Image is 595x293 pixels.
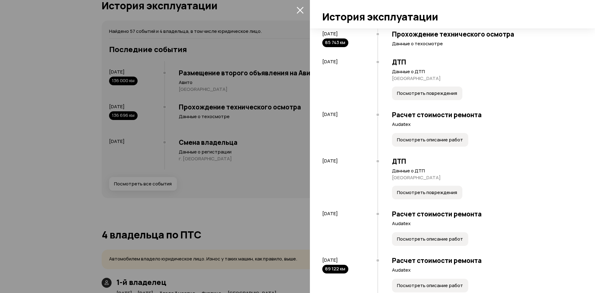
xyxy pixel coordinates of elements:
[322,158,338,164] span: [DATE]
[392,87,462,100] button: Посмотреть повреждения
[397,282,463,289] span: Посмотреть описание работ
[397,137,463,143] span: Посмотреть описание работ
[322,111,338,118] span: [DATE]
[392,168,576,174] p: Данные о ДТП
[392,267,576,273] p: Audatex
[392,58,576,66] h3: ДТП
[392,30,576,38] h3: Прохождение технического осмотра
[392,133,468,147] button: Посмотреть описание работ
[322,265,348,273] div: 89 122 км
[392,210,576,218] h3: Расчет стоимости ремонта
[392,111,576,119] h3: Расчет стоимости ремонта
[392,75,576,82] p: [GEOGRAPHIC_DATA]
[295,5,305,15] button: закрыть
[392,220,576,227] p: Audatex
[392,186,462,199] button: Посмотреть повреждения
[392,157,576,165] h3: ДТП
[392,41,576,47] p: Данные о техосмотре
[392,256,576,264] h3: Расчет стоимости ремонта
[392,69,576,75] p: Данные о ДТП
[322,210,338,217] span: [DATE]
[397,90,457,96] span: Посмотреть повреждения
[392,279,468,292] button: Посмотреть описание работ
[322,257,338,263] span: [DATE]
[392,175,576,181] p: [GEOGRAPHIC_DATA]
[392,232,468,246] button: Посмотреть описание работ
[397,236,463,242] span: Посмотреть описание работ
[322,58,338,65] span: [DATE]
[322,38,348,47] div: 85 743 км
[392,121,576,127] p: Audatex
[322,30,338,37] span: [DATE]
[397,189,457,196] span: Посмотреть повреждения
